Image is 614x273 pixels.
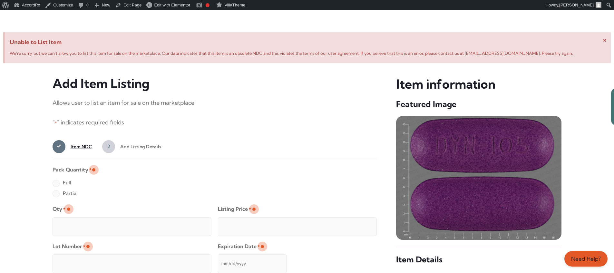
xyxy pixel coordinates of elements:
[559,3,594,7] span: [PERSON_NAME]
[218,204,251,214] label: Listing Price
[396,99,561,110] h5: Featured Image
[102,140,115,153] span: 2
[115,140,161,153] span: Add Listing Details
[53,204,65,214] label: Qty
[53,98,377,108] p: Allows user to list an item for sale on the marketplace
[53,140,65,153] span: 1
[53,76,377,91] h3: Add Item Listing
[53,188,78,199] label: Partial
[53,178,71,188] label: Full
[10,37,606,47] span: Unable to List Item
[10,51,573,56] span: We’re sorry, but we can’t allow you to list this item for sale on the marketplace. Our data indic...
[603,35,607,44] span: ×
[53,241,85,252] label: Lot Number
[218,241,260,252] label: Expiration Date
[53,117,377,128] p: " " indicates required fields
[396,254,561,265] h5: Item Details
[154,3,190,7] span: Edit with Elementor
[396,76,561,93] h3: Item information
[53,164,92,175] legend: Pack Quantity
[65,140,92,153] span: Item NDC
[53,140,92,153] a: 1Item NDC
[218,254,287,273] input: mm/dd/yyyy
[564,251,608,267] a: Need Help?
[206,3,210,7] div: Focus keyphrase not set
